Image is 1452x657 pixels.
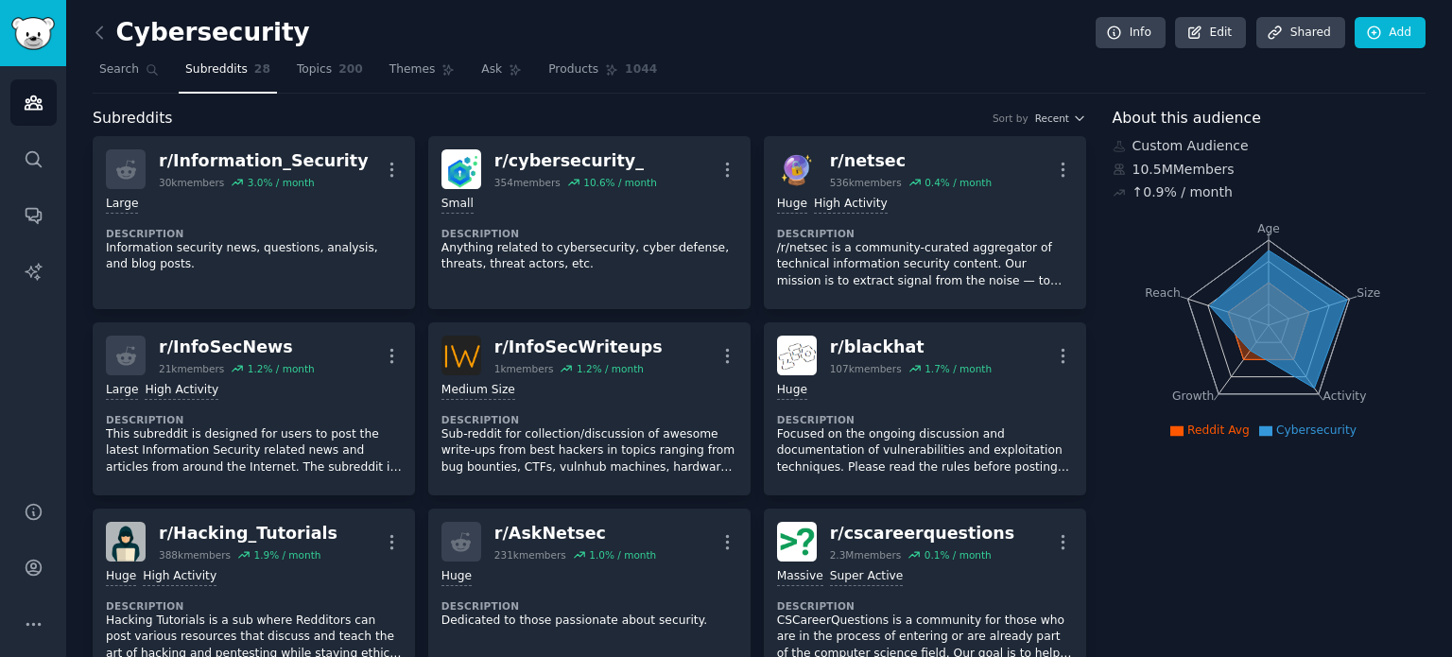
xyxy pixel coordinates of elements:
[1276,424,1357,437] span: Cybersecurity
[777,240,1073,290] p: /r/netsec is a community-curated aggregator of technical information security content. Our missio...
[777,413,1073,426] dt: Description
[589,548,656,562] div: 1.0 % / month
[11,17,55,50] img: GummySearch logo
[1035,112,1086,125] button: Recent
[1113,136,1426,156] div: Custom Audience
[99,61,139,78] span: Search
[253,548,320,562] div: 1.9 % / month
[159,336,315,359] div: r/ InfoSecNews
[494,149,657,173] div: r/ cybersecurity_
[441,196,474,214] div: Small
[764,136,1086,309] a: netsecr/netsec536kmembers0.4% / monthHugeHigh ActivityDescription/r/netsec is a community-curated...
[777,522,817,562] img: cscareerquestions
[1035,112,1069,125] span: Recent
[814,196,888,214] div: High Activity
[830,522,1015,545] div: r/ cscareerquestions
[93,55,165,94] a: Search
[106,382,138,400] div: Large
[106,413,402,426] dt: Description
[106,568,136,586] div: Huge
[494,522,656,545] div: r/ AskNetsec
[925,548,992,562] div: 0.1 % / month
[159,522,337,545] div: r/ Hacking_Tutorials
[389,61,436,78] span: Themes
[159,149,369,173] div: r/ Information_Security
[159,548,231,562] div: 388k members
[1145,285,1181,299] tspan: Reach
[185,61,248,78] span: Subreddits
[441,240,737,273] p: Anything related to cybersecurity, cyber defense, threats, threat actors, etc.
[106,426,402,476] p: This subreddit is designed for users to post the latest Information Security related news and art...
[248,362,315,375] div: 1.2 % / month
[777,149,817,189] img: netsec
[777,426,1073,476] p: Focused on the ongoing discussion and documentation of vulnerabilities and exploitation technique...
[494,176,561,189] div: 354 members
[383,55,462,94] a: Themes
[428,136,751,309] a: cybersecurity_r/cybersecurity_354members10.6% / monthSmallDescriptionAnything related to cybersec...
[1187,424,1250,437] span: Reddit Avg
[494,548,566,562] div: 231k members
[441,599,737,613] dt: Description
[1256,17,1345,49] a: Shared
[777,599,1073,613] dt: Description
[993,112,1028,125] div: Sort by
[428,322,751,495] a: InfoSecWriteupsr/InfoSecWriteups1kmembers1.2% / monthMedium SizeDescriptionSub-reddit for collect...
[764,322,1086,495] a: blackhatr/blackhat107kmembers1.7% / monthHugeDescriptionFocused on the ongoing discussion and doc...
[93,107,173,130] span: Subreddits
[777,382,807,400] div: Huge
[1355,17,1426,49] a: Add
[248,176,315,189] div: 3.0 % / month
[290,55,370,94] a: Topics200
[925,362,992,375] div: 1.7 % / month
[106,196,138,214] div: Large
[830,149,992,173] div: r/ netsec
[830,362,902,375] div: 107k members
[441,413,737,426] dt: Description
[143,568,216,586] div: High Activity
[925,176,992,189] div: 0.4 % / month
[441,336,481,375] img: InfoSecWriteups
[777,336,817,375] img: blackhat
[1096,17,1166,49] a: Info
[93,322,415,495] a: r/InfoSecNews21kmembers1.2% / monthLargeHigh ActivityDescriptionThis subreddit is designed for us...
[159,176,224,189] div: 30k members
[777,568,823,586] div: Massive
[145,382,218,400] div: High Activity
[441,613,737,630] p: Dedicated to those passionate about security.
[1113,107,1261,130] span: About this audience
[159,362,224,375] div: 21k members
[583,176,657,189] div: 10.6 % / month
[1172,389,1214,403] tspan: Growth
[1357,285,1380,299] tspan: Size
[338,61,363,78] span: 200
[494,362,554,375] div: 1k members
[441,426,737,476] p: Sub-reddit for collection/discussion of awesome write-ups from best hackers in topics ranging fro...
[106,227,402,240] dt: Description
[830,548,902,562] div: 2.3M members
[297,61,332,78] span: Topics
[441,568,472,586] div: Huge
[542,55,664,94] a: Products1044
[548,61,598,78] span: Products
[625,61,657,78] span: 1044
[1132,182,1233,202] div: ↑ 0.9 % / month
[106,522,146,562] img: Hacking_Tutorials
[441,382,515,400] div: Medium Size
[106,240,402,273] p: Information security news, questions, analysis, and blog posts.
[93,136,415,309] a: r/Information_Security30kmembers3.0% / monthLargeDescriptionInformation security news, questions,...
[830,568,904,586] div: Super Active
[1113,160,1426,180] div: 10.5M Members
[830,176,902,189] div: 536k members
[1175,17,1246,49] a: Edit
[481,61,502,78] span: Ask
[1257,222,1280,235] tspan: Age
[830,336,992,359] div: r/ blackhat
[475,55,528,94] a: Ask
[93,18,310,48] h2: Cybersecurity
[254,61,270,78] span: 28
[494,336,663,359] div: r/ InfoSecWriteups
[777,196,807,214] div: Huge
[777,227,1073,240] dt: Description
[441,149,481,189] img: cybersecurity_
[179,55,277,94] a: Subreddits28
